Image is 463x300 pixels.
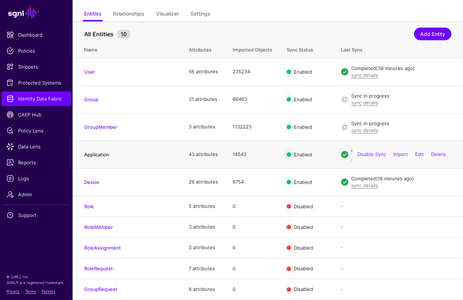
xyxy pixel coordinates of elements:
[156,8,179,21] a: Visualizer
[7,111,66,118] span: CAEP Hub
[84,152,109,157] a: Application
[225,168,279,196] td: 6754
[225,258,279,279] td: 0
[42,289,55,293] a: Patents
[1,107,71,122] a: CAEP Hub
[7,95,66,102] span: Identity Data Fabric
[84,286,117,292] a: GroupRequest
[431,151,446,157] a: Delete
[357,151,386,157] a: Disable Sync
[7,274,66,280] p: © [URL], Inc
[225,196,279,217] td: 0
[351,182,378,188] a: sync details
[181,141,225,168] td: 43 attributes
[7,143,66,150] span: Data Lens
[225,217,279,237] td: 0
[84,124,117,130] a: GroupMember
[181,279,225,300] td: 8 attributes
[294,96,312,102] span: Enabled
[341,244,343,250] app-datasources-item-entities-syncstatus: -
[181,238,225,258] td: 3 attributes
[117,30,130,38] small: 10
[334,39,463,58] th: Last Sync
[294,203,313,209] span: Disabled
[1,59,71,74] a: Snippets
[7,79,66,86] span: Protected Systems
[351,72,378,78] a: sync details
[341,224,343,230] app-datasources-item-entities-syncstatus: -
[341,266,343,271] app-datasources-item-entities-syncstatus: -
[84,69,95,75] a: User
[294,286,313,292] span: Disabled
[1,139,71,154] a: Data Lens
[7,289,20,293] a: Privacy
[351,175,451,182] div: Completed (16 minutes ago)
[1,187,71,202] a: Admin
[7,280,66,285] p: SGNL® is a registered trademark
[351,155,378,161] a: sync details
[415,151,424,157] a: Edit
[73,39,181,58] th: Name
[84,266,113,271] a: RoleRequest
[25,289,36,293] a: Terms
[84,179,99,185] a: Device
[225,141,279,168] td: 14543
[84,96,98,102] a: Group
[294,245,313,251] span: Disabled
[294,124,312,130] span: Enabled
[7,211,66,219] span: Support
[225,113,279,141] td: 1132223
[181,168,225,196] td: 26 attributes
[351,120,451,127] div: Sync in progress
[351,65,451,72] div: Completed (39 minutes ago)
[84,8,101,21] a: Entities
[351,93,451,100] div: Sync in progress
[181,58,225,86] td: 56 attributes
[351,100,378,106] a: sync details
[294,152,312,157] span: Enabled
[341,286,343,292] app-datasources-item-entities-syncstatus: -
[225,238,279,258] td: 0
[7,175,66,182] span: Logs
[7,47,66,54] span: Policies
[225,279,279,300] td: 0
[84,224,113,230] a: RoleMember
[1,44,71,58] a: Policies
[393,151,408,157] a: Import
[225,86,279,113] td: 66463
[414,28,451,40] a: Add Entity
[294,266,313,271] span: Disabled
[1,91,71,106] a: Identity Data Fabric
[4,4,68,20] a: SGNL
[351,148,451,155] div: Completed (2 minutes ago)
[181,217,225,237] td: 3 attributes
[181,196,225,217] td: 5 attributes
[1,123,71,138] a: Policy Lens
[181,258,225,279] td: 7 attributes
[294,224,313,230] span: Disabled
[341,203,343,209] app-datasources-item-entities-syncstatus: -
[1,75,71,90] a: Protected Systems
[84,204,94,209] a: Role
[190,8,210,21] a: Settings
[351,127,378,133] a: sync details
[1,155,71,170] a: Reports
[181,86,225,113] td: 31 attributes
[294,179,312,185] span: Enabled
[7,31,66,38] span: Dashboard
[82,30,115,38] span: All Entities
[1,28,71,42] a: Dashboard
[84,245,121,251] a: RoleAssignment
[225,39,279,58] th: Imported Objects
[113,8,144,21] a: Relationships
[279,39,334,58] th: Sync Status
[181,113,225,141] td: 3 attributes
[7,159,66,166] span: Reports
[294,69,312,75] span: Enabled
[7,63,66,70] span: Snippets
[181,39,225,58] th: Attributes
[1,171,71,186] a: Logs
[225,58,279,86] td: 235234
[7,191,66,198] span: Admin
[7,127,66,134] span: Policy Lens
